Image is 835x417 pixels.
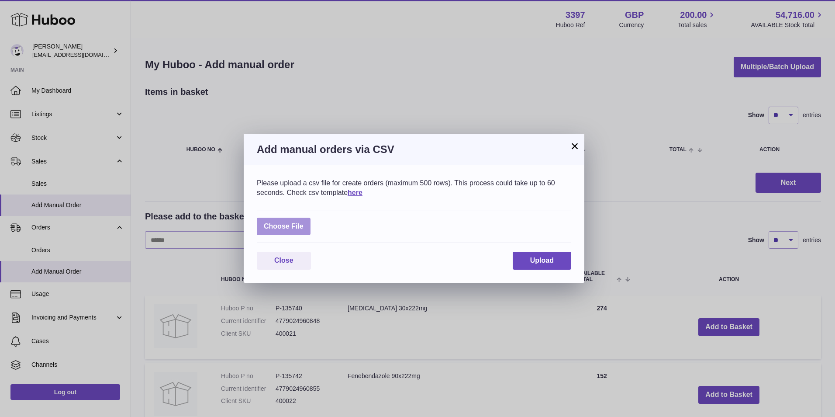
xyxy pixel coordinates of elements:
[530,257,554,264] span: Upload
[274,257,293,264] span: Close
[257,178,571,197] div: Please upload a csv file for create orders (maximum 500 rows). This process could take up to 60 s...
[569,141,580,151] button: ×
[257,218,311,236] span: Choose File
[257,252,311,270] button: Close
[257,142,571,156] h3: Add manual orders via CSV
[348,189,362,196] a: here
[513,252,571,270] button: Upload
